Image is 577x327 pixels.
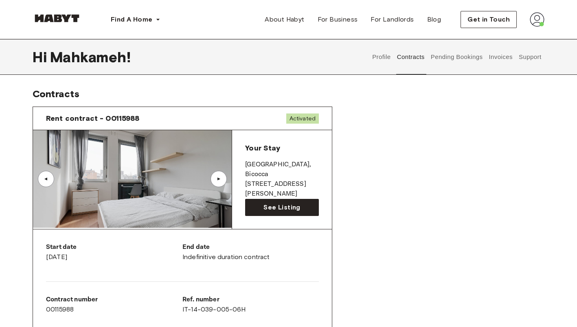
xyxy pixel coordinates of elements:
span: See Listing [263,203,300,212]
a: About Habyt [258,11,311,28]
p: Start date [46,242,182,252]
p: [GEOGRAPHIC_DATA] , Bicocca [245,160,319,179]
div: IT-14-039-005-06H [182,295,319,314]
div: ▲ [42,177,50,181]
button: Get in Touch [461,11,517,28]
span: For Landlords [371,15,414,24]
div: [DATE] [46,242,182,262]
span: For Business [318,15,358,24]
button: Profile [371,39,392,75]
img: Image of the room [33,130,232,228]
button: Find A Home [104,11,167,28]
span: Activated [286,113,319,124]
button: Invoices [488,39,513,75]
div: ▲ [215,177,223,181]
div: Indefinitive duration contract [182,242,319,262]
p: Contract number [46,295,182,305]
a: For Landlords [364,11,420,28]
p: End date [182,242,319,252]
img: Habyt [33,14,81,22]
span: Get in Touch [467,15,510,24]
button: Support [518,39,542,75]
span: Rent contract - 00115988 [46,113,140,123]
p: Ref. number [182,295,319,305]
span: Hi [33,48,50,65]
a: Blog [421,11,448,28]
span: Your Stay [245,144,280,153]
img: avatar [530,12,544,27]
div: 00115988 [46,295,182,314]
button: Pending Bookings [430,39,484,75]
span: Mahkameh ! [50,48,130,65]
span: About Habyt [265,15,304,24]
p: [STREET_ADDRESS][PERSON_NAME] [245,179,319,199]
span: Contracts [33,88,79,100]
span: Blog [427,15,441,24]
a: See Listing [245,199,319,216]
span: Find A Home [111,15,152,24]
button: Contracts [396,39,426,75]
div: user profile tabs [369,39,544,75]
a: For Business [311,11,364,28]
